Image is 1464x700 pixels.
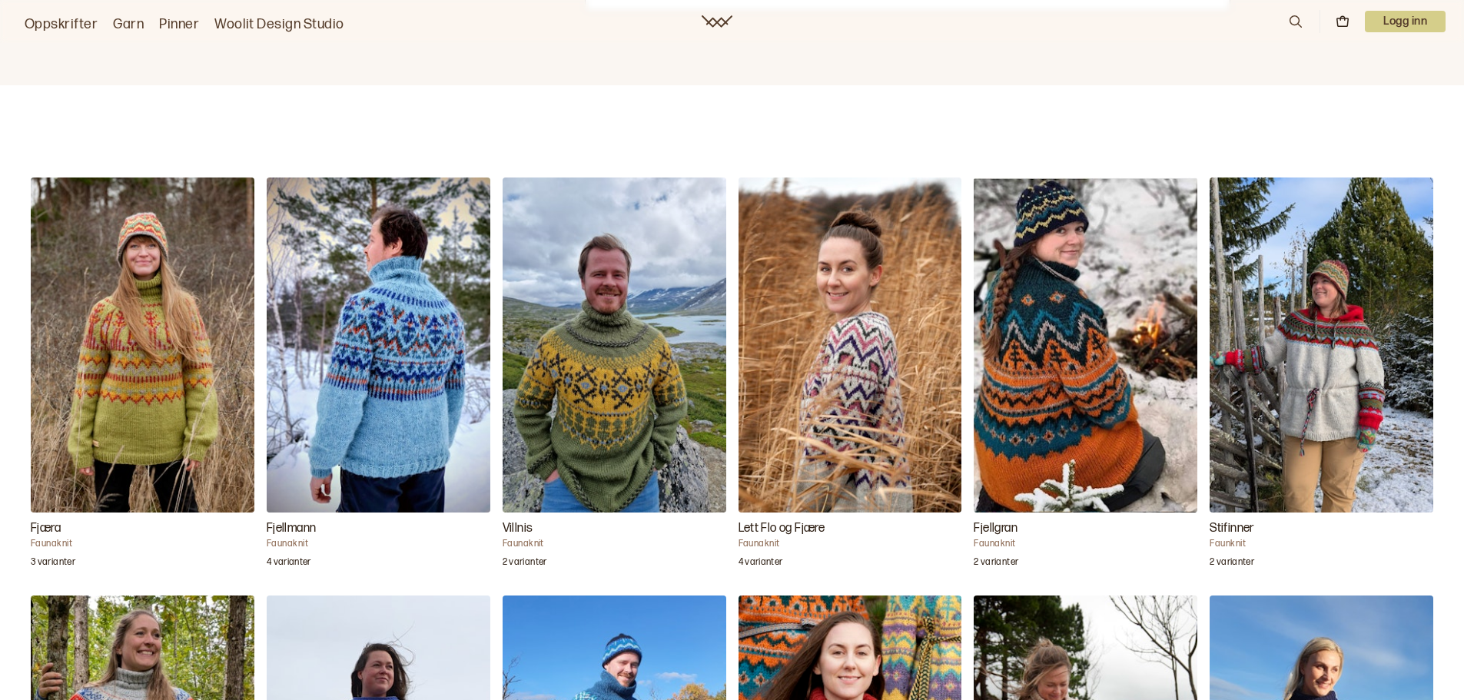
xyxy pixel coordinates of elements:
[113,14,144,35] a: Garn
[1210,519,1433,538] h3: Stifinner
[739,556,783,572] p: 4 varianter
[31,538,254,550] h4: Faunaknit
[974,177,1197,513] img: FaunaknitFjellgran
[31,519,254,538] h3: Fjæra
[1210,177,1433,513] img: FaunknitStifinner
[503,519,726,538] h3: Villnis
[974,538,1197,550] h4: Faunaknit
[974,519,1197,538] h3: Fjellgran
[267,556,311,572] p: 4 varianter
[739,177,962,578] a: Lett Flo og Fjære
[739,177,962,513] img: FaunaknitLett Flo og Fjære
[974,177,1197,578] a: Fjellgran
[503,556,547,572] p: 2 varianter
[702,15,732,28] a: Woolit
[267,177,490,513] img: FaunaknitFjellmann
[739,519,962,538] h3: Lett Flo og Fjære
[159,14,199,35] a: Pinner
[1365,11,1446,32] button: User dropdown
[503,538,726,550] h4: Faunaknit
[25,14,98,35] a: Oppskrifter
[1365,11,1446,32] p: Logg inn
[739,538,962,550] h4: Faunaknit
[503,177,726,578] a: Villnis
[1210,177,1433,578] a: Stifinner
[503,177,726,513] img: FaunaknitVillnis
[31,177,254,513] img: FaunaknitFjæra
[267,177,490,578] a: Fjellmann
[214,14,344,35] a: Woolit Design Studio
[31,556,75,572] p: 3 varianter
[267,538,490,550] h4: Faunaknit
[31,177,254,578] a: Fjæra
[267,519,490,538] h3: Fjellmann
[974,556,1018,572] p: 2 varianter
[1210,556,1254,572] p: 2 varianter
[1210,538,1433,550] h4: Faunknit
